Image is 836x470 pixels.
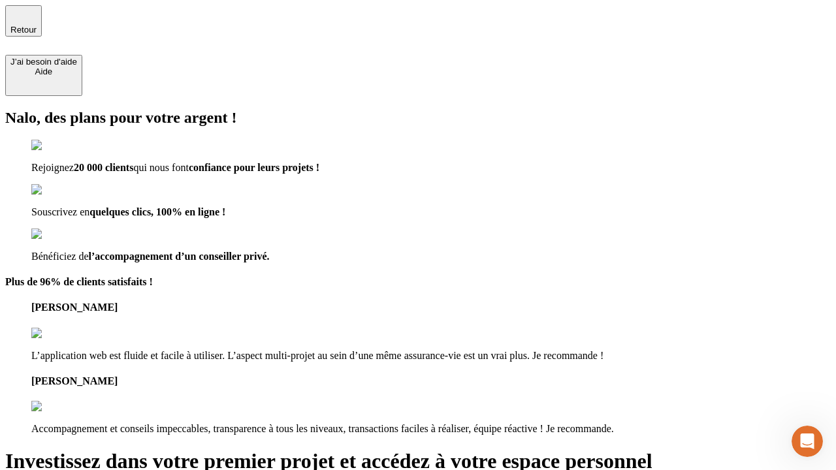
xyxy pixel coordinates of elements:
img: checkmark [31,228,88,240]
span: Rejoignez [31,162,74,173]
span: qui nous font [133,162,188,173]
h2: Nalo, des plans pour votre argent ! [5,109,831,127]
span: Retour [10,25,37,35]
img: checkmark [31,140,88,151]
button: Retour [5,5,42,37]
div: J’ai besoin d'aide [10,57,77,67]
img: reviews stars [31,401,96,413]
button: J’ai besoin d'aideAide [5,55,82,96]
h4: [PERSON_NAME] [31,375,831,387]
img: checkmark [31,184,88,196]
div: Aide [10,67,77,76]
h4: Plus de 96% de clients satisfaits ! [5,276,831,288]
span: quelques clics, 100% en ligne ! [89,206,225,217]
p: Accompagnement et conseils impeccables, transparence à tous les niveaux, transactions faciles à r... [31,423,831,435]
span: Bénéficiez de [31,251,89,262]
span: 20 000 clients [74,162,134,173]
img: reviews stars [31,328,96,339]
p: L’application web est fluide et facile à utiliser. L’aspect multi-projet au sein d’une même assur... [31,350,831,362]
iframe: Intercom live chat [792,426,823,457]
span: Souscrivez en [31,206,89,217]
span: confiance pour leurs projets ! [189,162,319,173]
span: l’accompagnement d’un conseiller privé. [89,251,270,262]
h4: [PERSON_NAME] [31,302,831,313]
